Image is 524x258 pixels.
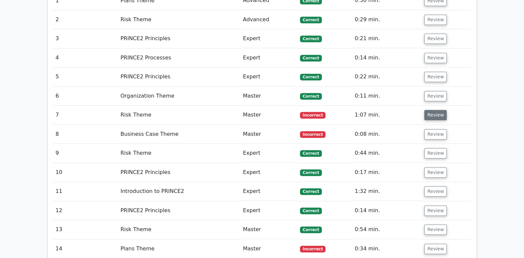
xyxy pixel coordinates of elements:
[424,15,447,25] button: Review
[424,148,447,158] button: Review
[352,182,422,201] td: 1:32 min.
[118,182,240,201] td: Introduction to PRINCE2
[118,10,240,29] td: Risk Theme
[240,125,297,144] td: Master
[300,112,325,119] span: Incorrect
[352,163,422,182] td: 0:17 min.
[424,224,447,235] button: Review
[240,29,297,48] td: Expert
[118,125,240,144] td: Business Case Theme
[300,36,321,42] span: Correct
[240,220,297,239] td: Master
[300,226,321,233] span: Correct
[424,129,447,139] button: Review
[240,87,297,106] td: Master
[53,163,118,182] td: 10
[240,48,297,67] td: Expert
[300,93,321,100] span: Correct
[424,206,447,216] button: Review
[352,220,422,239] td: 0:54 min.
[352,125,422,144] td: 0:08 min.
[300,188,321,195] span: Correct
[118,144,240,163] td: Risk Theme
[118,220,240,239] td: Risk Theme
[300,55,321,61] span: Correct
[352,106,422,125] td: 1:07 min.
[424,53,447,63] button: Review
[53,67,118,86] td: 5
[118,48,240,67] td: PRINCE2 Processes
[118,106,240,125] td: Risk Theme
[352,67,422,86] td: 0:22 min.
[53,29,118,48] td: 3
[300,17,321,23] span: Correct
[352,48,422,67] td: 0:14 min.
[53,87,118,106] td: 6
[300,246,325,252] span: Incorrect
[240,106,297,125] td: Master
[424,34,447,44] button: Review
[352,201,422,220] td: 0:14 min.
[240,10,297,29] td: Advanced
[352,144,422,163] td: 0:44 min.
[424,91,447,101] button: Review
[424,72,447,82] button: Review
[424,167,447,178] button: Review
[352,29,422,48] td: 0:21 min.
[240,182,297,201] td: Expert
[53,48,118,67] td: 4
[53,125,118,144] td: 8
[300,150,321,157] span: Correct
[118,87,240,106] td: Organization Theme
[300,74,321,80] span: Correct
[424,244,447,254] button: Review
[53,144,118,163] td: 9
[240,144,297,163] td: Expert
[424,186,447,197] button: Review
[53,201,118,220] td: 12
[300,169,321,176] span: Correct
[424,110,447,120] button: Review
[300,208,321,214] span: Correct
[240,67,297,86] td: Expert
[352,10,422,29] td: 0:29 min.
[118,201,240,220] td: PRINCE2 Principles
[53,220,118,239] td: 13
[118,29,240,48] td: PRINCE2 Principles
[53,10,118,29] td: 2
[118,163,240,182] td: PRINCE2 Principles
[53,106,118,125] td: 7
[240,201,297,220] td: Expert
[352,87,422,106] td: 0:11 min.
[118,67,240,86] td: PRINCE2 Principles
[240,163,297,182] td: Expert
[300,131,325,138] span: Incorrect
[53,182,118,201] td: 11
